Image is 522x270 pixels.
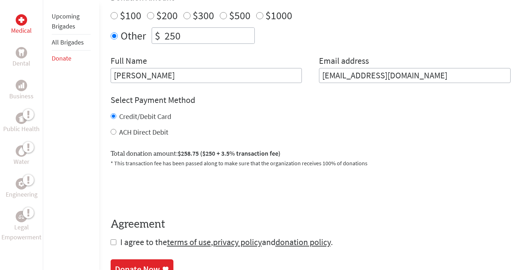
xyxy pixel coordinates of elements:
[167,237,211,248] a: terms of use
[120,9,141,22] label: $100
[19,181,24,187] img: Engineering
[52,35,90,51] li: All Brigades
[19,115,24,122] img: Public Health
[152,28,163,43] div: $
[16,80,27,91] div: Business
[178,149,280,157] span: $258.75 ($250 + 3.5% transaction fee)
[6,189,37,199] p: Engineering
[14,157,29,167] p: Water
[12,58,30,68] p: Dental
[1,222,41,242] p: Legal Empowerment
[11,14,32,36] a: MedicalMedical
[11,26,32,36] p: Medical
[16,178,27,189] div: Engineering
[12,47,30,68] a: DentalDental
[319,55,369,68] label: Email address
[52,54,71,62] a: Donate
[119,112,171,121] label: Credit/Debit Card
[9,80,34,101] a: BusinessBusiness
[19,147,24,155] img: Water
[52,12,80,30] a: Upcoming Brigades
[16,145,27,157] div: Water
[265,9,292,22] label: $1000
[111,149,280,159] label: Total donation amount:
[213,237,262,248] a: privacy policy
[16,211,27,222] div: Legal Empowerment
[19,17,24,23] img: Medical
[111,94,511,106] h4: Select Payment Method
[3,113,40,134] a: Public HealthPublic Health
[275,237,331,248] a: donation policy
[19,49,24,56] img: Dental
[121,27,146,44] label: Other
[16,113,27,124] div: Public Health
[120,237,333,248] span: I agree to the , and .
[16,47,27,58] div: Dental
[14,145,29,167] a: WaterWater
[9,91,34,101] p: Business
[111,68,302,83] input: Enter Full Name
[52,38,84,46] a: All Brigades
[156,9,178,22] label: $200
[19,83,24,88] img: Business
[19,214,24,219] img: Legal Empowerment
[119,128,168,136] label: ACH Direct Debit
[3,124,40,134] p: Public Health
[193,9,214,22] label: $300
[111,55,147,68] label: Full Name
[111,176,219,204] iframe: reCAPTCHA
[163,28,254,43] input: Enter Amount
[319,68,511,83] input: Your Email
[6,178,37,199] a: EngineeringEngineering
[52,51,90,66] li: Donate
[16,14,27,26] div: Medical
[111,218,511,231] h4: Agreement
[229,9,250,22] label: $500
[111,159,511,167] p: * This transaction fee has been passed along to make sure that the organization receives 100% of ...
[52,9,90,35] li: Upcoming Brigades
[1,211,41,242] a: Legal EmpowermentLegal Empowerment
